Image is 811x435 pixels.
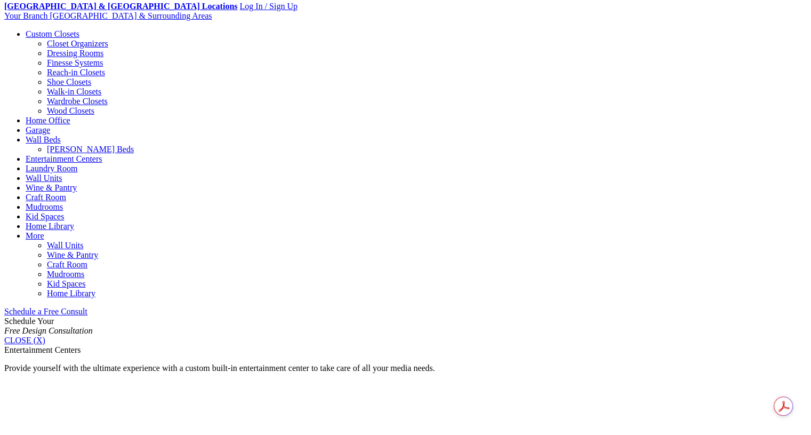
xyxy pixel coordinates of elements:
[47,270,84,279] a: Mudrooms
[47,49,103,58] a: Dressing Rooms
[4,345,81,354] span: Entertainment Centers
[26,29,79,38] a: Custom Closets
[26,154,102,163] a: Entertainment Centers
[47,68,105,77] a: Reach-in Closets
[26,183,77,192] a: Wine & Pantry
[26,222,74,231] a: Home Library
[47,145,134,154] a: [PERSON_NAME] Beds
[4,363,807,373] p: Provide yourself with the ultimate experience with a custom built-in entertainment center to take...
[4,11,47,20] span: Your Branch
[4,336,45,345] a: CLOSE (X)
[26,173,62,183] a: Wall Units
[47,241,83,250] a: Wall Units
[47,97,108,106] a: Wardrobe Closets
[47,289,95,298] a: Home Library
[47,77,91,86] a: Shoe Closets
[26,116,70,125] a: Home Office
[47,260,87,269] a: Craft Room
[47,39,108,48] a: Closet Organizers
[26,202,63,211] a: Mudrooms
[47,58,103,67] a: Finesse Systems
[26,125,50,135] a: Garage
[26,135,61,144] a: Wall Beds
[4,2,237,11] a: [GEOGRAPHIC_DATA] & [GEOGRAPHIC_DATA] Locations
[4,326,93,335] em: Free Design Consultation
[4,11,212,20] a: Your Branch [GEOGRAPHIC_DATA] & Surrounding Areas
[26,231,44,240] a: More menu text will display only on big screen
[26,164,77,173] a: Laundry Room
[50,11,212,20] span: [GEOGRAPHIC_DATA] & Surrounding Areas
[239,2,297,11] a: Log In / Sign Up
[4,317,93,335] span: Schedule Your
[47,279,85,288] a: Kid Spaces
[47,106,94,115] a: Wood Closets
[26,193,66,202] a: Craft Room
[4,307,87,316] a: Schedule a Free Consult (opens a dropdown menu)
[47,250,98,259] a: Wine & Pantry
[47,87,101,96] a: Walk-in Closets
[26,212,64,221] a: Kid Spaces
